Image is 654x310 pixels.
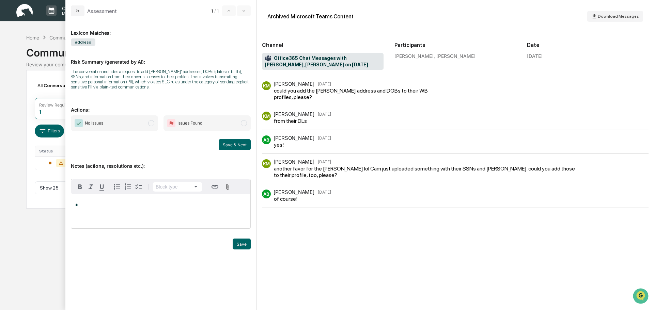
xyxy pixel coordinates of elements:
h2: Participants [394,42,516,48]
div: The conversation includes a request to add [PERSON_NAME]' addresses, DOBs (dates of birth), SSNs,... [71,69,251,89]
div: Communications Archive [26,41,628,59]
div: of course! [274,196,329,202]
h2: Date [527,42,649,48]
button: Underline [96,181,107,192]
p: Actions: [71,99,251,113]
p: Notes (actions, resolutions etc.): [71,155,251,169]
time: Friday, August 22, 2025 at 1:42:02 PM [318,159,331,164]
div: Assessment [87,8,117,14]
div: KM [262,159,271,168]
div: KM [262,81,271,90]
a: 🗄️Attestations [47,83,87,95]
div: Home [26,35,39,40]
button: Bold [75,181,85,192]
span: 1 [211,8,213,14]
time: Friday, August 22, 2025 at 1:15:21 PM [318,135,331,141]
div: 🔎 [7,99,12,105]
th: Status [35,146,80,156]
div: AB [262,135,271,144]
button: Save [233,239,251,249]
p: How can we help? [7,14,124,25]
div: [PERSON_NAME] [274,189,314,195]
div: could you add the [PERSON_NAME] address and DOBs to their WB profiles, please? [274,87,438,100]
div: [PERSON_NAME] [274,159,314,165]
span: Download Messages [598,14,639,19]
button: Attach files [222,182,234,192]
a: 🖐️Preclearance [4,83,47,95]
button: Download Messages [587,11,643,22]
div: All Conversations [35,80,86,91]
button: Save & Next [219,139,251,150]
span: Issues Found [177,120,202,127]
img: Checkmark [75,119,83,127]
iframe: Open customer support [632,288,651,306]
a: 🔎Data Lookup [4,96,46,108]
time: Friday, August 22, 2025 at 1:14:54 PM [318,81,331,86]
span: Data Lookup [14,99,43,105]
img: 1746055101610-c473b297-6a78-478c-a979-82029cc54cd1 [7,52,19,64]
div: 🗄️ [49,86,55,92]
p: Calendar [57,5,91,11]
img: logo [16,4,33,17]
span: / 1 [214,8,221,14]
h2: Channel [262,42,384,48]
button: Block type [153,182,202,192]
div: [PERSON_NAME] [274,135,314,141]
button: Italic [85,181,96,192]
span: Pylon [68,115,82,120]
div: Archived Microsoft Teams Content [267,13,354,20]
div: Communications Archive [49,35,105,40]
img: Flag [167,119,175,127]
span: Preclearance [14,86,44,93]
a: Powered byPylon [48,115,82,120]
button: Filters [35,125,64,137]
p: Manage Tasks [57,11,91,16]
div: [PERSON_NAME], [PERSON_NAME] [394,53,516,59]
div: KM [262,112,271,120]
div: [PERSON_NAME] [274,111,314,117]
div: [DATE] [527,53,543,59]
span: address [71,38,95,46]
div: Lexicon Matches: [71,22,251,36]
div: yes! [274,142,329,148]
div: Start new chat [23,52,112,59]
div: 1 [39,109,41,115]
time: Friday, August 22, 2025 at 1:15:00 PM [318,112,331,117]
span: No Issues [85,120,103,127]
div: We're available if you need us! [23,59,86,64]
div: AB [262,190,271,198]
p: Risk Summary (generated by AI): [71,51,251,65]
div: Review Required [39,102,72,108]
div: 🖐️ [7,86,12,92]
div: another favor for the [PERSON_NAME] lol Cam just uploaded something with their SSNs and [PERSON_N... [274,165,576,178]
div: from their DLs [274,118,329,124]
button: Start new chat [116,54,124,62]
span: Attestations [56,86,84,93]
time: Friday, August 22, 2025 at 1:44:33 PM [318,190,331,195]
div: [PERSON_NAME] [274,81,314,87]
div: Review your communication records across channels [26,62,628,67]
span: Office365 Chat Messages with [PERSON_NAME], [PERSON_NAME] on [DATE] [265,55,381,68]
